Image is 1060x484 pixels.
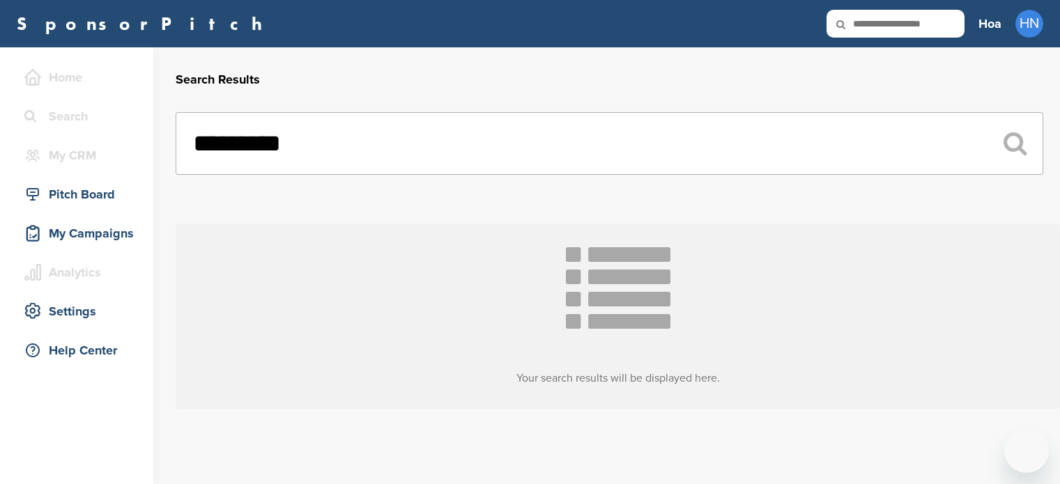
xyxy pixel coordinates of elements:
[176,70,1043,89] h2: Search Results
[1015,10,1043,38] span: HN
[21,65,139,90] div: Home
[14,139,139,171] a: My CRM
[14,256,139,288] a: Analytics
[176,370,1060,387] h3: Your search results will be displayed here.
[21,299,139,324] div: Settings
[14,178,139,210] a: Pitch Board
[21,143,139,168] div: My CRM
[21,104,139,129] div: Search
[14,295,139,327] a: Settings
[14,61,139,93] a: Home
[21,182,139,207] div: Pitch Board
[17,15,271,33] a: SponsorPitch
[21,221,139,246] div: My Campaigns
[14,217,139,249] a: My Campaigns
[978,14,1001,33] h3: Hoa
[1004,428,1049,473] iframe: Button to launch messaging window
[21,338,139,363] div: Help Center
[978,8,1001,39] a: Hoa
[14,334,139,366] a: Help Center
[14,100,139,132] a: Search
[21,260,139,285] div: Analytics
